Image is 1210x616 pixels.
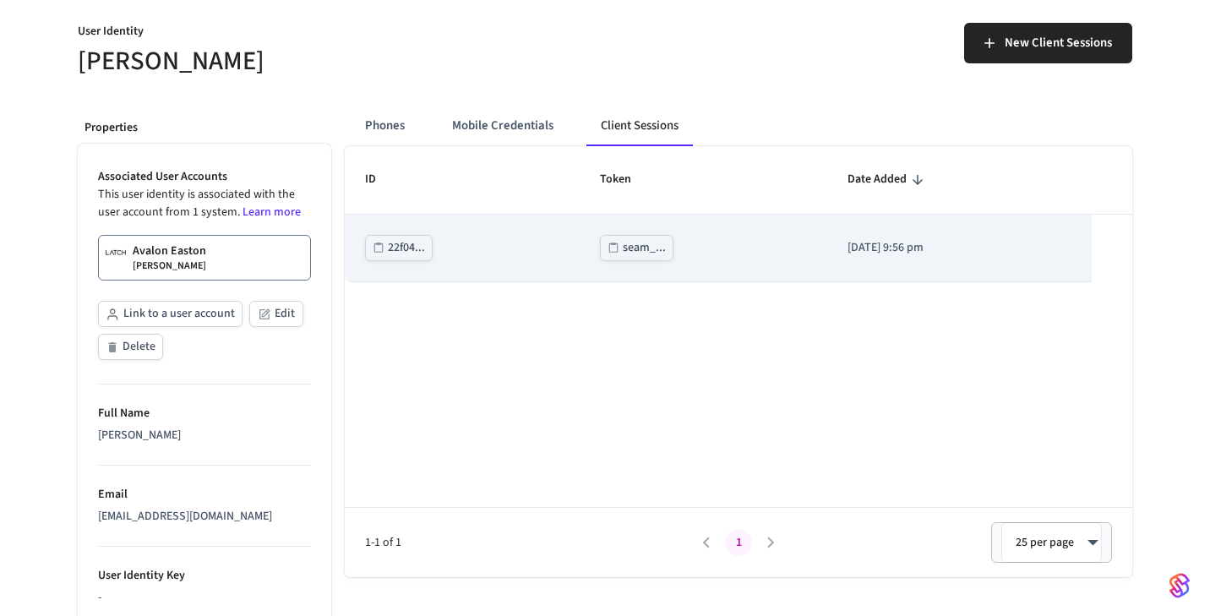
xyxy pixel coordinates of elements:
[725,529,752,556] button: page 1
[848,239,1071,257] p: [DATE] 9:56 pm
[600,235,673,261] button: seam_...
[98,301,243,327] button: Link to a user account
[106,243,126,263] img: Latch Building Logo
[439,106,567,146] button: Mobile Credentials
[587,106,692,146] button: Client Sessions
[133,259,206,273] p: [PERSON_NAME]
[78,23,595,44] p: User Identity
[345,146,1132,281] table: sticky table
[690,529,787,556] nav: pagination navigation
[98,508,311,526] div: [EMAIL_ADDRESS][DOMAIN_NAME]
[98,486,311,504] p: Email
[98,589,311,607] div: -
[388,237,425,259] div: 22f04...
[98,334,163,360] button: Delete
[98,427,311,444] div: [PERSON_NAME]
[1001,522,1102,563] div: 25 per page
[365,235,433,261] button: 22f04...
[365,534,690,552] span: 1-1 of 1
[98,168,311,186] p: Associated User Accounts
[964,23,1132,63] button: New Client Sessions
[848,166,929,193] span: Date Added
[84,119,324,137] p: Properties
[98,405,311,422] p: Full Name
[600,166,653,193] span: Token
[352,106,418,146] button: Phones
[98,186,311,221] p: This user identity is associated with the user account from 1 system.
[98,235,311,281] a: Avalon Easton[PERSON_NAME]
[249,301,303,327] button: Edit
[1169,572,1190,599] img: SeamLogoGradient.69752ec5.svg
[1005,32,1112,54] span: New Client Sessions
[98,567,311,585] p: User Identity Key
[365,166,398,193] span: ID
[243,204,301,221] a: Learn more
[623,237,666,259] div: seam_...
[78,44,595,79] h5: [PERSON_NAME]
[133,243,206,259] p: Avalon Easton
